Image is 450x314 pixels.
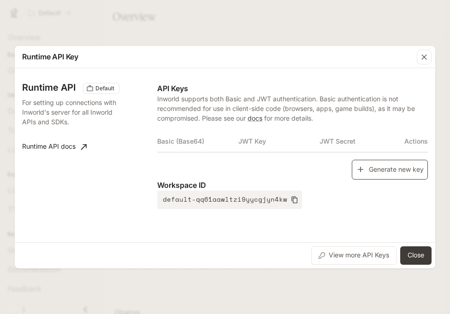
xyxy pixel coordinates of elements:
p: Workspace ID [157,180,428,191]
button: default-qq61aawltzi9yycgjyn4kw [157,191,302,209]
div: These keys will apply to your current workspace only [83,83,119,94]
a: docs [248,114,262,122]
th: JWT Key [238,130,320,152]
th: JWT Secret [320,130,401,152]
a: Runtime API docs [18,138,90,156]
p: Inworld supports both Basic and JWT authentication. Basic authentication is not recommended for u... [157,94,428,123]
p: For setting up connections with Inworld's server for all Inworld APIs and SDKs. [22,98,118,127]
p: Runtime API Key [22,51,78,62]
p: API Keys [157,83,428,94]
th: Basic (Base64) [157,130,238,152]
span: Default [92,84,118,93]
button: Generate new key [352,160,428,180]
h3: Runtime API [22,83,76,92]
button: View more API Keys [311,246,397,265]
button: Close [400,246,432,265]
th: Actions [401,130,428,152]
